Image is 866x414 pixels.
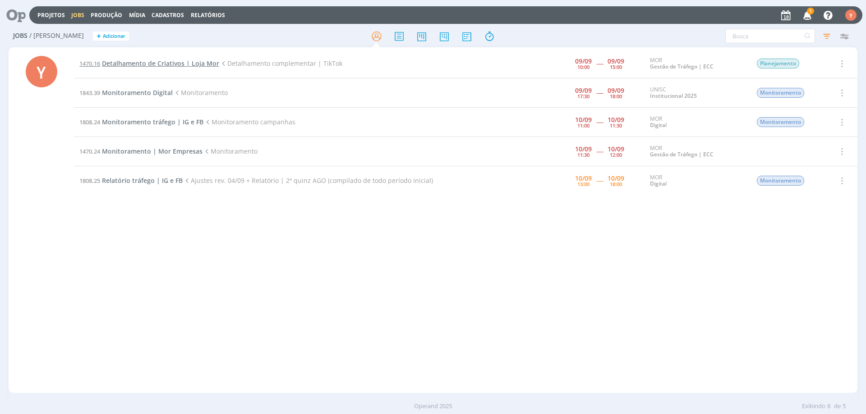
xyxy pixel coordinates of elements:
span: ----- [596,88,603,97]
button: Projetos [35,12,68,19]
div: 17:30 [577,94,590,99]
div: 12:00 [610,152,622,157]
button: Jobs [69,12,87,19]
span: Jobs [13,32,28,40]
span: Monitoramento Digital [102,88,173,97]
div: 15:00 [610,64,622,69]
a: 1808.25Relatório tráfego | IG e FB [79,176,183,185]
span: 1843.39 [79,89,100,97]
span: ----- [596,147,603,155]
div: 18:00 [610,94,622,99]
div: MOR [650,145,743,158]
a: 1470.24Monitoramento | Mor Empresas [79,147,203,155]
span: Detalhamento de Criativos | Loja Mor [102,59,219,68]
div: 09/09 [608,87,624,94]
div: 13:00 [577,182,590,187]
a: 1808.24Monitoramento tráfego | IG e FB [79,118,203,126]
div: MOR [650,116,743,129]
span: ----- [596,176,603,185]
span: Monitoramento [173,88,228,97]
span: Detalhamento complementar | TikTok [219,59,342,68]
a: Mídia [129,11,145,19]
div: UNISC [650,86,743,100]
div: 09/09 [608,58,624,64]
div: 10/09 [575,146,592,152]
div: 18:00 [610,182,622,187]
span: 8 [827,402,830,411]
button: Produção [88,12,125,19]
span: Ajustes rev. 04/09 + Relatório | 2ª quinz AGO (compilado de todo período inicial) [183,176,433,185]
div: Y [845,9,857,21]
span: 1 [807,8,814,14]
a: Digital [650,121,667,129]
a: Produção [91,11,122,19]
span: ----- [596,59,603,68]
button: 1 [797,7,816,23]
a: Relatórios [191,11,225,19]
span: / [PERSON_NAME] [29,32,84,40]
div: 09/09 [575,58,592,64]
span: Monitoramento tráfego | IG e FB [102,118,203,126]
a: Digital [650,180,667,187]
span: Monitoramento [757,88,804,98]
div: 10/09 [575,175,592,182]
div: 11:30 [577,152,590,157]
span: Cadastros [152,11,184,19]
span: Monitoramento campanhas [203,118,295,126]
span: Planejamento [757,59,799,68]
a: 1843.39Monitoramento Digital [79,88,173,97]
span: 5 [843,402,846,411]
a: 1470.16Detalhamento de Criativos | Loja Mor [79,59,219,68]
span: 1470.24 [79,147,100,155]
span: 1808.24 [79,118,100,126]
span: Monitoramento [757,117,804,127]
span: 1808.25 [79,177,100,185]
div: 10/09 [608,146,624,152]
a: Institucional 2025 [650,92,697,100]
div: MOR [650,57,743,70]
span: Adicionar [103,33,125,39]
div: 11:00 [577,123,590,128]
div: Y [26,56,57,87]
button: Y [845,7,857,23]
div: 11:30 [610,123,622,128]
span: + [97,32,101,41]
button: Mídia [126,12,148,19]
span: Monitoramento [203,147,258,155]
a: Jobs [71,11,84,19]
div: 10:00 [577,64,590,69]
span: 1470.16 [79,59,100,68]
input: Busca [725,29,815,43]
div: 10/09 [575,117,592,123]
div: 10/09 [608,175,624,182]
span: ----- [596,118,603,126]
button: Relatórios [188,12,228,19]
button: +Adicionar [93,32,129,41]
button: Cadastros [149,12,187,19]
div: 10/09 [608,117,624,123]
span: Monitoramento [757,176,804,186]
a: Gestão de Tráfego | ECC [650,150,714,158]
a: Gestão de Tráfego | ECC [650,63,714,70]
span: Monitoramento | Mor Empresas [102,147,203,155]
span: Relatório tráfego | IG e FB [102,176,183,185]
div: MOR [650,174,743,187]
a: Projetos [37,11,65,19]
span: de [834,402,841,411]
span: Exibindo [802,402,825,411]
div: 09/09 [575,87,592,94]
